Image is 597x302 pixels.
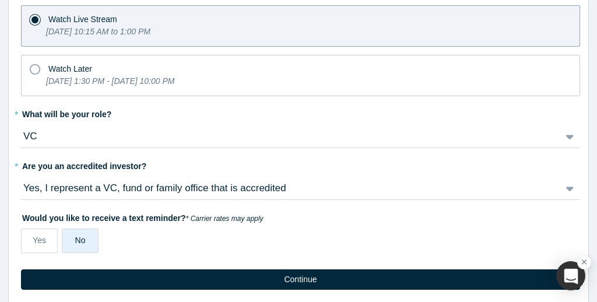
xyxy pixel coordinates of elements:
div: Yes, I represent a VC, fund or family office that is accredited [22,181,553,196]
em: * Carrier rates may apply [186,215,264,223]
i: [DATE] 10:15 AM to 1:00 PM [46,27,150,36]
label: Are you an accredited investor? [21,156,580,173]
button: Continue [21,269,580,290]
span: Yes [33,236,46,245]
label: What will be your role? [21,104,580,121]
span: Watch Later [48,64,92,73]
label: Would you like to receive a text reminder? [21,208,580,224]
span: Watch Live Stream [48,15,117,24]
span: No [75,236,86,245]
div: VC [22,129,553,144]
i: [DATE] 1:30 PM - [DATE] 10:00 PM [46,76,174,86]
